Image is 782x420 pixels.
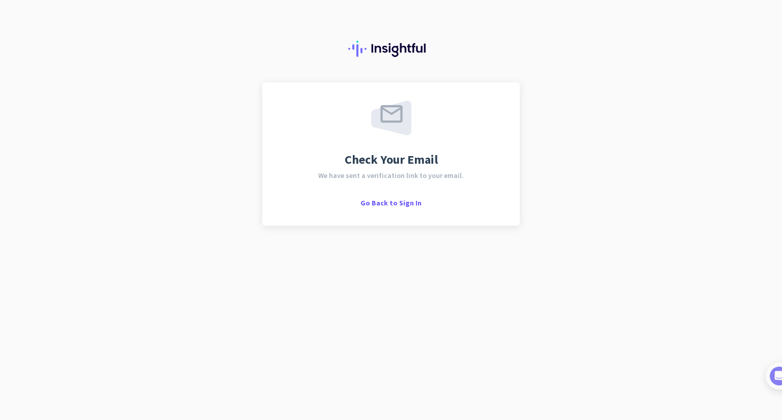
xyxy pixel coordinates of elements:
span: We have sent a verification link to your email. [318,172,464,179]
img: email-sent [371,101,411,135]
span: Check Your Email [345,154,438,166]
img: Insightful [348,41,434,57]
span: Go Back to Sign In [360,198,422,207]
